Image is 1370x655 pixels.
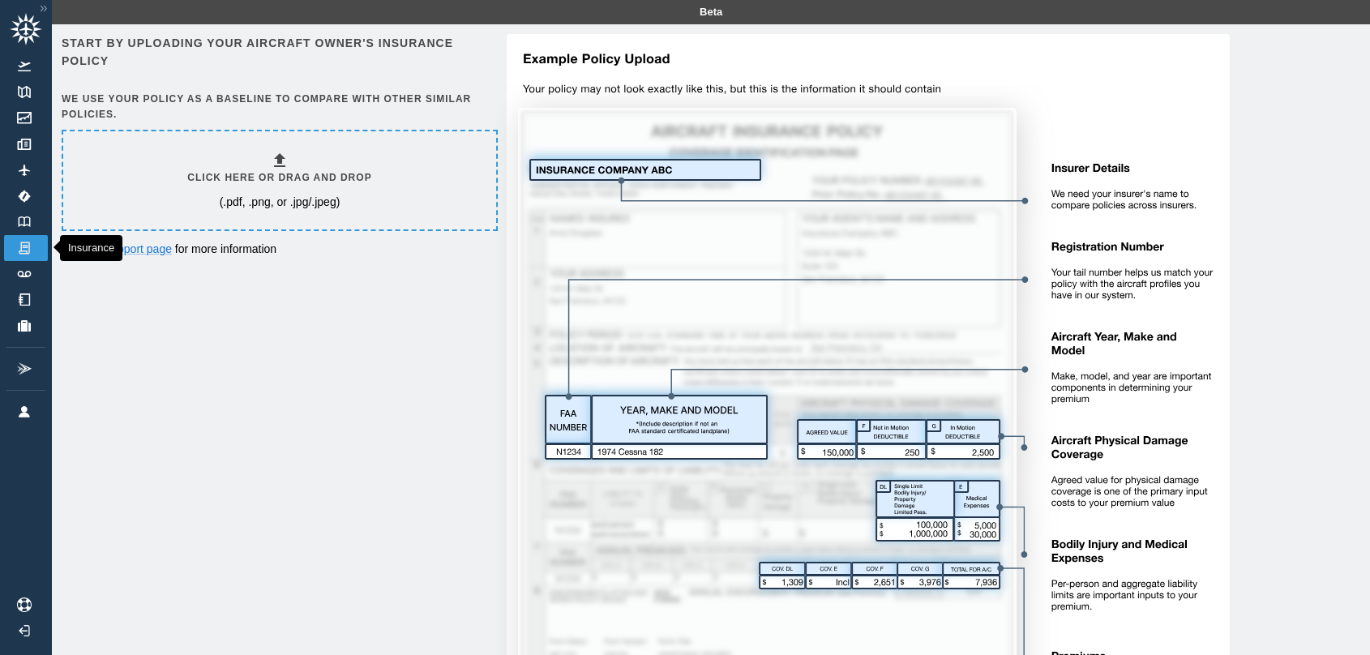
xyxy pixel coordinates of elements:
[62,34,494,71] h6: Start by uploading your aircraft owner's insurance policy
[187,170,371,186] h6: Click here or drag and drop
[62,92,494,122] h6: We use your policy as a baseline to compare with other similar policies.
[62,241,494,257] p: Visit our for more information
[220,194,340,210] p: (.pdf, .png, or .jpg/.jpeg)
[105,242,172,255] a: support page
